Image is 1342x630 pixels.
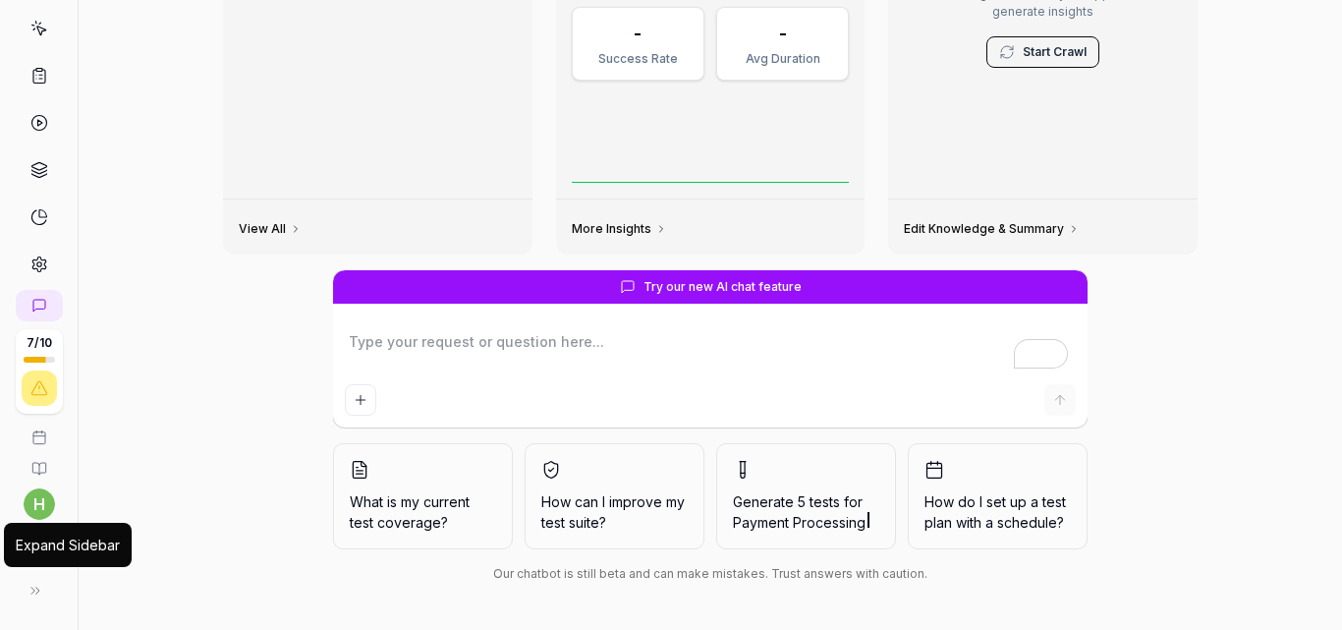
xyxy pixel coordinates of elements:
[350,491,496,533] span: What is my current test coverage?
[733,514,866,531] span: Payment Processing
[8,445,70,477] a: Documentation
[8,414,70,445] a: Book a call with us
[24,488,55,520] button: h
[924,491,1071,533] span: How do I set up a test plan with a schedule?
[525,443,704,549] button: How can I improve my test suite?
[27,337,52,349] span: 7 / 10
[779,20,787,46] div: -
[729,50,836,68] div: Avg Duration
[634,20,642,46] div: -
[1023,43,1087,61] a: Start Crawl
[333,565,1088,583] div: Our chatbot is still beta and can make mistakes. Trust answers with caution.
[345,327,1076,376] textarea: To enrich screen reader interactions, please activate Accessibility in Grammarly extension settings
[643,278,802,296] span: Try our new AI chat feature
[345,384,376,416] button: Add attachment
[8,520,70,571] button: B
[733,491,879,533] span: Generate 5 tests for
[716,443,896,549] button: Generate 5 tests forPayment Processing
[585,50,692,68] div: Success Rate
[16,535,120,555] div: Expand Sidebar
[239,221,302,237] a: View All
[333,443,513,549] button: What is my current test coverage?
[16,290,63,321] a: New conversation
[904,221,1080,237] a: Edit Knowledge & Summary
[908,443,1088,549] button: How do I set up a test plan with a schedule?
[572,221,667,237] a: More Insights
[541,491,688,533] span: How can I improve my test suite?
